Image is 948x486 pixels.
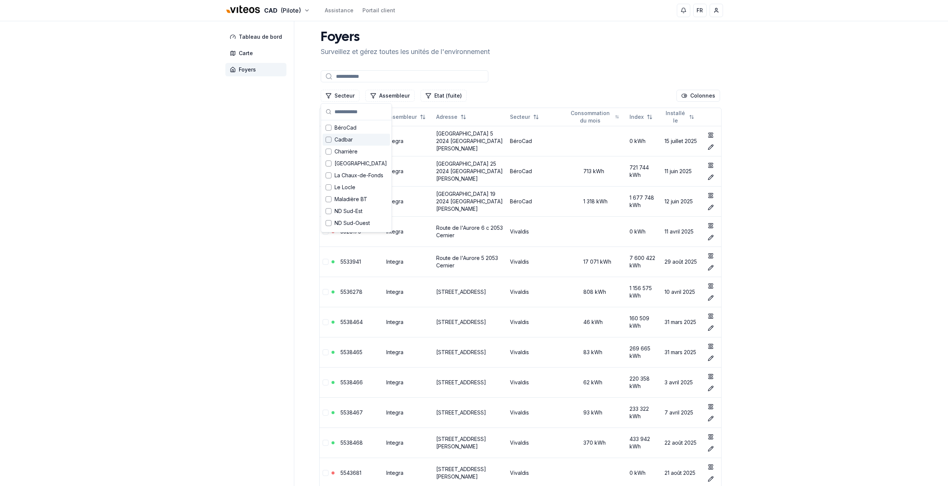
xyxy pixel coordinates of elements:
[323,440,329,446] button: Sélectionner la ligne
[280,6,301,15] span: (Pilote)
[383,216,433,247] td: Integra
[340,409,363,416] a: 5538467
[630,137,659,145] div: 0 kWh
[225,3,310,19] button: CAD(Pilote)
[568,379,624,386] div: 62 kWh
[568,109,612,124] span: Consommation du mois
[662,247,702,277] td: 29 août 2025
[676,90,720,102] button: Cocher les colonnes
[507,247,565,277] td: Vivaldis
[383,186,433,216] td: Integra
[505,111,543,123] button: Not sorted. Click to sort ascending.
[340,349,362,355] a: 5538465
[436,161,503,182] a: [GEOGRAPHIC_DATA] 25 2024 [GEOGRAPHIC_DATA][PERSON_NAME]
[510,113,530,121] span: Secteur
[325,7,353,14] a: Assistance
[340,289,362,295] a: 5536278
[630,375,659,390] div: 220 358 kWh
[383,337,433,367] td: Integra
[340,439,363,446] a: 5538468
[225,30,289,44] a: Tableau de bord
[335,136,353,143] span: Cadbar
[340,258,361,265] a: 5533941
[436,255,498,269] a: Route de l'Aurore 5 2053 Cernier
[436,289,486,295] a: [STREET_ADDRESS]
[436,225,503,238] a: Route de l'Aurore 6 c 2053 Cernier
[507,277,565,307] td: Vivaldis
[432,111,471,123] button: Not sorted. Click to sort ascending.
[321,30,490,45] h1: Foyers
[436,379,486,385] a: [STREET_ADDRESS]
[239,50,253,57] span: Carte
[507,307,565,337] td: Vivaldis
[335,219,370,227] span: ND Sud-Ouest
[321,90,359,102] button: Filtrer les lignes
[436,130,503,152] a: [GEOGRAPHIC_DATA] 5 2024 [GEOGRAPHIC_DATA][PERSON_NAME]
[436,466,486,480] a: [STREET_ADDRESS][PERSON_NAME]
[365,90,415,102] button: Filtrer les lignes
[335,184,355,191] span: Le Locle
[630,194,659,209] div: 1 677 748 kWh
[568,258,624,266] div: 17 071 kWh
[630,113,644,121] span: Index
[564,111,624,123] button: Not sorted. Click to sort ascending.
[507,216,565,247] td: Vivaldis
[630,345,659,360] div: 269 665 kWh
[436,409,486,416] a: [STREET_ADDRESS]
[568,168,624,175] div: 713 kWh
[507,397,565,428] td: Vivaldis
[340,379,363,385] a: 5538466
[507,428,565,458] td: Vivaldis
[436,436,486,450] a: [STREET_ADDRESS][PERSON_NAME]
[662,367,702,397] td: 3 avril 2025
[335,207,362,215] span: ND Sud-Est
[383,247,433,277] td: Integra
[630,164,659,179] div: 721 744 kWh
[335,231,387,239] span: [GEOGRAPHIC_DATA]
[340,319,363,325] a: 5538464
[630,254,659,269] div: 7 600 422 kWh
[630,405,659,420] div: 233 322 kWh
[383,277,433,307] td: Integra
[630,228,659,235] div: 0 kWh
[321,47,490,57] p: Surveillez et gérez toutes les unités de l'environnement
[225,47,289,60] a: Carte
[568,198,624,205] div: 1 318 kWh
[335,148,358,155] span: Charrière
[630,469,659,477] div: 0 kWh
[239,33,282,41] span: Tableau de bord
[693,4,707,17] button: FR
[383,307,433,337] td: Integra
[630,315,659,330] div: 160 509 kWh
[225,63,289,76] a: Foyers
[323,349,329,355] button: Sélectionner la ligne
[340,470,361,476] a: 5543681
[697,7,703,14] span: FR
[340,228,361,235] a: 5528179
[383,126,433,156] td: Integra
[323,379,329,385] button: Sélectionner la ligne
[436,113,457,121] span: Adresse
[507,337,565,367] td: Vivaldis
[630,435,659,450] div: 433 942 kWh
[662,428,702,458] td: 22 août 2025
[239,66,256,73] span: Foyers
[665,109,686,124] span: Installé le
[362,7,395,14] a: Portail client
[507,186,565,216] td: BéroCad
[568,439,624,447] div: 370 kWh
[662,337,702,367] td: 31 mars 2025
[382,111,430,123] button: Not sorted. Click to sort ascending.
[660,111,699,123] button: Not sorted. Click to sort ascending.
[383,397,433,428] td: Integra
[662,277,702,307] td: 10 avril 2025
[507,367,565,397] td: Vivaldis
[662,186,702,216] td: 12 juin 2025
[662,216,702,247] td: 11 avril 2025
[323,319,329,325] button: Sélectionner la ligne
[323,259,329,265] button: Sélectionner la ligne
[568,349,624,356] div: 83 kWh
[386,113,417,121] span: Assembleur
[662,126,702,156] td: 15 juillet 2025
[323,410,329,416] button: Sélectionner la ligne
